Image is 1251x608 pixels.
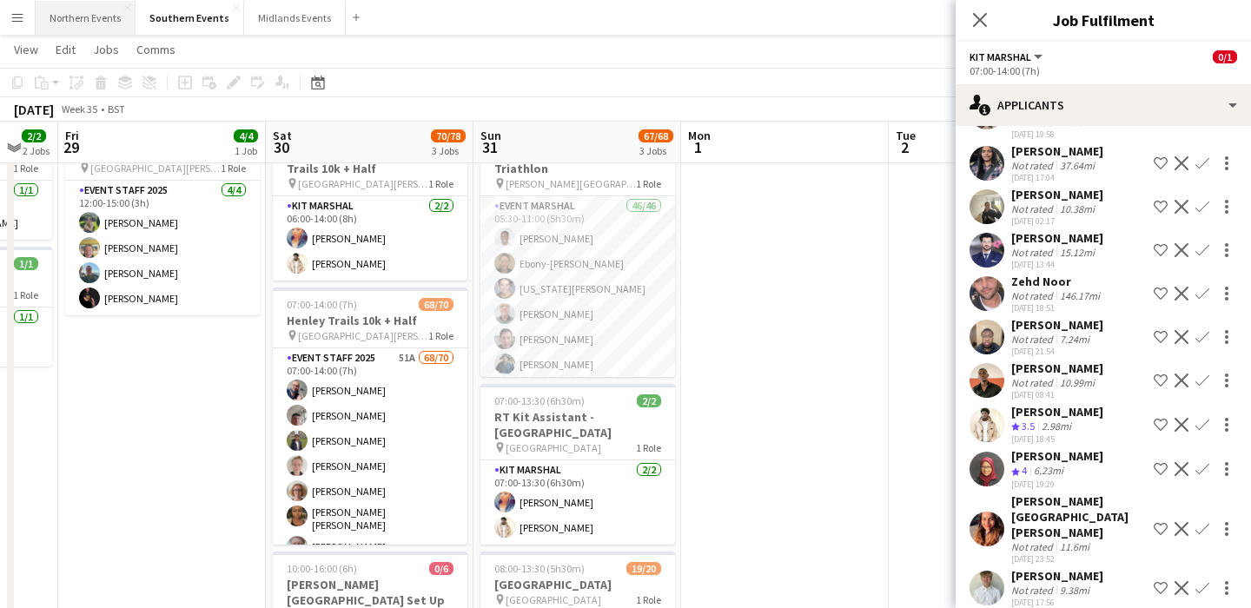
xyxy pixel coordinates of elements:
span: [GEOGRAPHIC_DATA][PERSON_NAME] [298,329,428,342]
span: 1 Role [636,441,661,454]
span: Tue [896,128,916,143]
span: [GEOGRAPHIC_DATA][PERSON_NAME] [90,162,221,175]
a: Edit [49,38,83,61]
div: [DATE] 08:41 [1011,389,1103,400]
span: [GEOGRAPHIC_DATA] [506,593,601,606]
span: Comms [136,42,175,57]
div: 6.23mi [1030,464,1067,479]
h3: [PERSON_NAME][GEOGRAPHIC_DATA] Set Up [273,577,467,608]
a: Jobs [86,38,126,61]
div: 2.98mi [1038,420,1075,434]
span: [GEOGRAPHIC_DATA] [506,441,601,454]
span: Sat [273,128,292,143]
div: [DATE] 21:54 [1011,346,1103,357]
div: 37.64mi [1056,159,1098,172]
a: View [7,38,45,61]
div: Not rated [1011,333,1056,346]
span: 31 [478,137,501,157]
div: [DATE] 17:04 [1011,172,1103,183]
div: Not rated [1011,202,1056,215]
div: [PERSON_NAME] [1011,187,1103,202]
span: 1 [685,137,711,157]
div: [PERSON_NAME] [1011,143,1103,159]
div: 7.24mi [1056,333,1093,346]
span: 2 [893,137,916,157]
button: Northern Events [36,1,136,35]
div: [DATE] [14,101,54,118]
app-card-role: Kit Marshal2/207:00-13:30 (6h30m)[PERSON_NAME][PERSON_NAME] [480,460,675,545]
span: 07:00-14:00 (7h) [287,298,357,311]
div: [DATE] 23:52 [1011,553,1147,565]
span: 0/6 [429,562,453,575]
button: Midlands Events [244,1,346,35]
div: [PERSON_NAME] [1011,404,1103,420]
app-job-card: 12:00-15:00 (3h)4/4Henley Trails set up [GEOGRAPHIC_DATA][PERSON_NAME]1 RoleEvent Staff 20254/412... [65,120,260,315]
div: Not rated [1011,584,1056,597]
span: 08:00-13:30 (5h30m) [494,562,585,575]
span: 3.5 [1022,420,1035,433]
span: View [14,42,38,57]
div: [PERSON_NAME] [1011,230,1103,246]
span: 07:00-13:30 (6h30m) [494,394,585,407]
span: 2/2 [637,394,661,407]
span: 68/70 [419,298,453,311]
div: [PERSON_NAME] [GEOGRAPHIC_DATA][PERSON_NAME] [1011,493,1147,540]
span: 1 Role [428,177,453,190]
div: 10.38mi [1056,202,1098,215]
span: 1 Role [13,162,38,175]
span: 1 Role [636,593,661,606]
span: 1 Role [221,162,246,175]
span: Edit [56,42,76,57]
button: Southern Events [136,1,244,35]
div: 3 Jobs [432,144,465,157]
span: 0/1 [1213,50,1237,63]
div: [DATE] 17:56 [1011,597,1103,608]
span: 4 [1022,464,1027,477]
span: 30 [270,137,292,157]
div: [PERSON_NAME] [1011,317,1103,333]
div: Not rated [1011,540,1056,553]
span: 2/2 [22,129,46,142]
a: Comms [129,38,182,61]
span: Week 35 [57,102,101,116]
div: 146.17mi [1056,289,1103,302]
app-job-card: 06:00-14:00 (8h)2/2RT Kit Assistant - Henley Trails 10k + Half [GEOGRAPHIC_DATA][PERSON_NAME]1 Ro... [273,120,467,281]
div: Not rated [1011,159,1056,172]
div: 15.12mi [1056,246,1098,259]
div: Not rated [1011,246,1056,259]
span: Fri [65,128,79,143]
div: 07:00-14:00 (7h) [970,64,1237,77]
div: 10.99mi [1056,376,1098,389]
span: 4/4 [234,129,258,142]
div: [DATE] 19:29 [1011,479,1103,490]
div: 1 Job [235,144,257,157]
div: [PERSON_NAME] [1011,360,1103,376]
span: Mon [688,128,711,143]
span: 19/20 [626,562,661,575]
div: [DATE] 18:51 [1011,302,1103,314]
span: 29 [63,137,79,157]
h3: [GEOGRAPHIC_DATA] [480,577,675,592]
button: Kit Marshal [970,50,1045,63]
app-job-card: 05:30-11:00 (5h30m)46/46[PERSON_NAME] Park Triathlon [PERSON_NAME][GEOGRAPHIC_DATA]1 RoleEvent Ma... [480,120,675,377]
app-job-card: 07:00-13:30 (6h30m)2/2RT Kit Assistant - [GEOGRAPHIC_DATA] [GEOGRAPHIC_DATA]1 RoleKit Marshal2/20... [480,384,675,545]
div: Not rated [1011,289,1056,302]
app-job-card: 07:00-14:00 (7h)68/70Henley Trails 10k + Half [GEOGRAPHIC_DATA][PERSON_NAME]1 RoleEvent Staff 202... [273,287,467,545]
span: 1 Role [636,177,661,190]
h3: Henley Trails 10k + Half [273,313,467,328]
span: Kit Marshal [970,50,1031,63]
span: [PERSON_NAME][GEOGRAPHIC_DATA] [506,177,636,190]
span: 1 Role [428,329,453,342]
div: 9.38mi [1056,584,1093,597]
span: Jobs [93,42,119,57]
h3: RT Kit Assistant - [GEOGRAPHIC_DATA] [480,409,675,440]
span: 1/1 [14,257,38,270]
div: Applicants [956,84,1251,126]
div: [DATE] 02:17 [1011,215,1103,227]
span: [GEOGRAPHIC_DATA][PERSON_NAME] [298,177,428,190]
div: [DATE] 13:44 [1011,259,1103,270]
